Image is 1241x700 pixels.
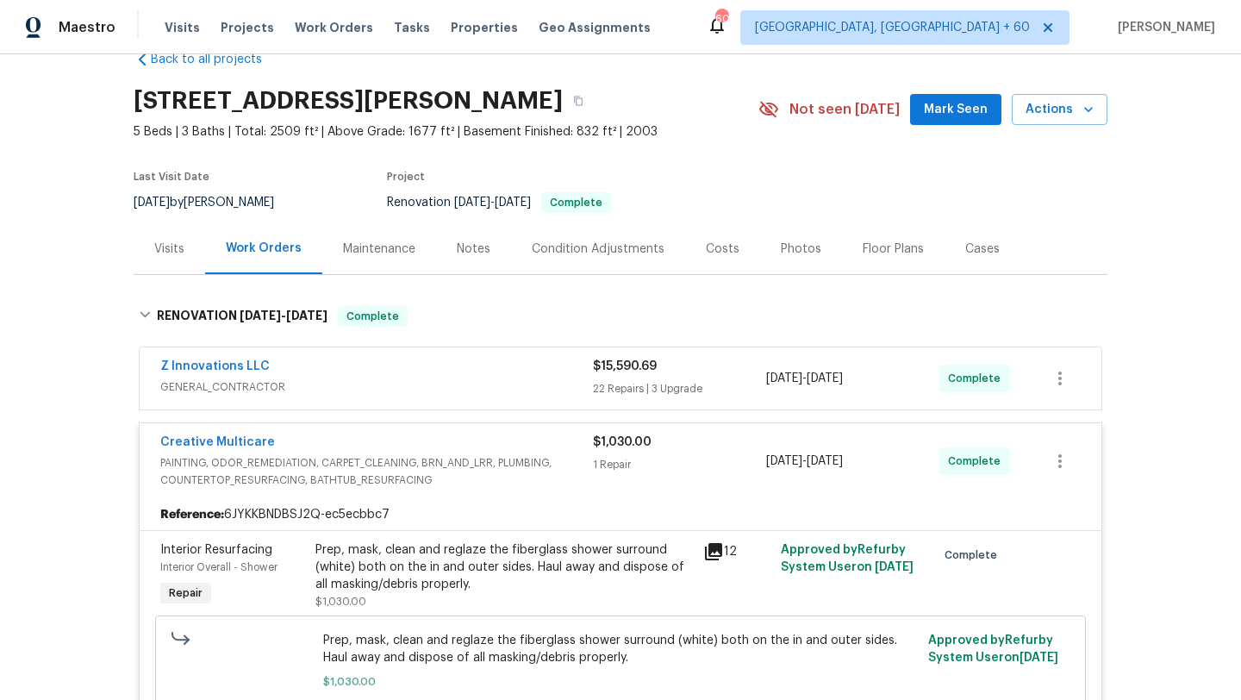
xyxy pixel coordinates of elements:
[154,241,184,258] div: Visits
[948,370,1007,387] span: Complete
[340,308,406,325] span: Complete
[706,241,739,258] div: Costs
[457,241,490,258] div: Notes
[134,197,170,209] span: [DATE]
[454,197,531,209] span: -
[134,289,1107,344] div: RENOVATION [DATE]-[DATE]Complete
[766,455,802,467] span: [DATE]
[240,309,327,322] span: -
[563,85,594,116] button: Copy Address
[703,541,770,562] div: 12
[910,94,1001,126] button: Mark Seen
[875,561,914,573] span: [DATE]
[134,51,299,68] a: Back to all projects
[965,241,1000,258] div: Cases
[781,544,914,573] span: Approved by Refurby System User on
[59,19,115,36] span: Maestro
[286,309,327,322] span: [DATE]
[323,673,919,691] span: $1,030.00
[715,10,727,28] div: 604
[134,192,295,213] div: by [PERSON_NAME]
[160,506,224,523] b: Reference:
[1026,99,1094,121] span: Actions
[928,634,1058,664] span: Approved by Refurby System User on
[451,19,518,36] span: Properties
[543,197,609,208] span: Complete
[165,19,200,36] span: Visits
[134,123,758,141] span: 5 Beds | 3 Baths | Total: 2509 ft² | Above Grade: 1677 ft² | Basement Finished: 832 ft² | 2003
[394,22,430,34] span: Tasks
[343,241,415,258] div: Maintenance
[781,241,821,258] div: Photos
[221,19,274,36] span: Projects
[160,544,272,556] span: Interior Resurfacing
[134,92,563,109] h2: [STREET_ADDRESS][PERSON_NAME]
[766,370,843,387] span: -
[593,436,652,448] span: $1,030.00
[160,562,278,572] span: Interior Overall - Shower
[924,99,988,121] span: Mark Seen
[315,541,693,593] div: Prep, mask, clean and reglaze the fiberglass shower surround (white) both on the in and outer sid...
[766,453,843,470] span: -
[593,380,766,397] div: 22 Repairs | 3 Upgrade
[315,597,366,607] span: $1,030.00
[593,360,657,372] span: $15,590.69
[539,19,651,36] span: Geo Assignments
[323,632,919,666] span: Prep, mask, clean and reglaze the fiberglass shower surround (white) both on the in and outer sid...
[160,436,275,448] a: Creative Multicare
[807,372,843,384] span: [DATE]
[495,197,531,209] span: [DATE]
[789,101,900,118] span: Not seen [DATE]
[807,455,843,467] span: [DATE]
[160,360,270,372] a: Z Innovations LLC
[945,547,1004,564] span: Complete
[532,241,664,258] div: Condition Adjustments
[593,456,766,473] div: 1 Repair
[134,172,209,182] span: Last Visit Date
[162,584,209,602] span: Repair
[863,241,924,258] div: Floor Plans
[387,197,611,209] span: Renovation
[948,453,1007,470] span: Complete
[160,454,593,489] span: PAINTING, ODOR_REMEDIATION, CARPET_CLEANING, BRN_AND_LRR, PLUMBING, COUNTERTOP_RESURFACING, BATHT...
[295,19,373,36] span: Work Orders
[1111,19,1215,36] span: [PERSON_NAME]
[387,172,425,182] span: Project
[240,309,281,322] span: [DATE]
[755,19,1030,36] span: [GEOGRAPHIC_DATA], [GEOGRAPHIC_DATA] + 60
[454,197,490,209] span: [DATE]
[226,240,302,257] div: Work Orders
[157,306,327,327] h6: RENOVATION
[1020,652,1058,664] span: [DATE]
[160,378,593,396] span: GENERAL_CONTRACTOR
[1012,94,1107,126] button: Actions
[766,372,802,384] span: [DATE]
[140,499,1101,530] div: 6JYKKBNDBSJ2Q-ec5ecbbc7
